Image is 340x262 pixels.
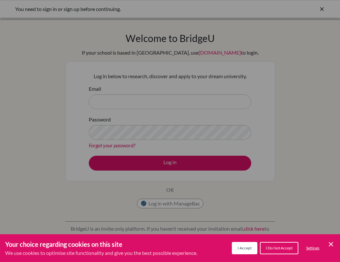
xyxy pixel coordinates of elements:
[232,242,257,254] button: I Accept
[238,246,252,250] span: I Accept
[266,246,293,250] span: I Do Not Accept
[306,246,319,250] span: Settings
[5,249,197,257] p: We use cookies to optimise site functionality and give you the best possible experience.
[301,243,325,254] button: Settings
[327,240,335,248] button: Save and close
[5,239,197,249] h3: Your choice regarding cookies on this site
[260,242,298,254] button: I Do Not Accept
